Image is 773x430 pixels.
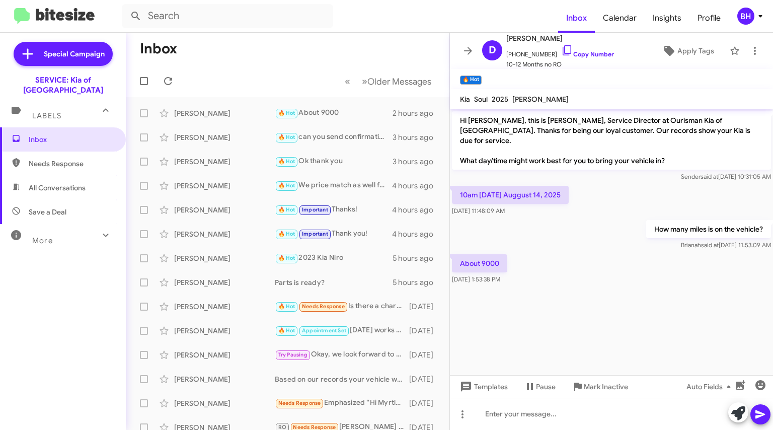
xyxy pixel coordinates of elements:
span: [PHONE_NUMBER] [506,44,614,59]
nav: Page navigation example [339,71,437,92]
span: Appointment Set [302,327,346,334]
span: Try Pausing [278,351,307,358]
span: 🔥 Hot [278,303,295,310]
span: Soul [474,95,488,104]
button: Templates [450,378,516,396]
div: [PERSON_NAME] [174,326,275,336]
div: [DATE] [409,326,441,336]
div: Is there a charge for this? [275,301,409,312]
small: 🔥 Hot [460,76,482,85]
div: [DATE] [409,350,441,360]
p: 10am [DATE] Auggust 14, 2025 [452,186,569,204]
span: Labels [32,111,61,120]
span: 🔥 Hot [278,158,295,165]
span: Important [302,206,328,213]
div: 4 hours ago [392,205,441,215]
button: Pause [516,378,564,396]
span: Needs Response [29,159,114,169]
div: 5 hours ago [393,253,441,263]
div: [PERSON_NAME] [174,181,275,191]
div: Thank you! [275,228,392,240]
span: said at [701,241,719,249]
div: [DATE] [409,398,441,408]
span: [DATE] 11:48:09 AM [452,207,505,214]
div: [PERSON_NAME] [174,374,275,384]
div: 3 hours ago [393,132,441,142]
span: [PERSON_NAME] [506,32,614,44]
span: 🔥 Hot [278,231,295,237]
span: Brianah [DATE] 11:53:09 AM [681,241,771,249]
div: 2023 Kia Niro [275,252,393,264]
span: Needs Response [302,303,345,310]
span: Calendar [595,4,645,33]
div: [PERSON_NAME] [174,205,275,215]
span: More [32,236,53,245]
div: 4 hours ago [392,229,441,239]
div: 2 hours ago [393,108,441,118]
div: [PERSON_NAME] [174,398,275,408]
div: 5 hours ago [393,277,441,288]
span: 🔥 Hot [278,327,295,334]
span: Mark Inactive [584,378,628,396]
div: Parts is ready? [275,277,393,288]
div: [PERSON_NAME] [174,229,275,239]
div: 4 hours ago [392,181,441,191]
div: [DATE] [409,374,441,384]
p: Hi [PERSON_NAME], this is [PERSON_NAME], Service Director at Ourisman Kia of [GEOGRAPHIC_DATA]. T... [452,111,771,170]
div: [PERSON_NAME] [174,157,275,167]
span: Important [302,231,328,237]
span: » [362,75,367,88]
div: 3 hours ago [393,157,441,167]
span: Kia [460,95,470,104]
button: Mark Inactive [564,378,636,396]
span: [PERSON_NAME] [512,95,569,104]
a: Special Campaign [14,42,113,66]
span: Older Messages [367,76,431,87]
a: Inbox [558,4,595,33]
a: Profile [689,4,729,33]
div: [DATE] works great! Ill put you on the schedule right now. [275,325,409,336]
h1: Inbox [140,41,177,57]
div: Based on our records your vehicle was lasted serviced at 14,503. Your vehicle may be due for a oi... [275,374,409,384]
div: [PERSON_NAME] [174,277,275,288]
span: D [489,42,496,58]
div: [PERSON_NAME] [174,132,275,142]
span: 2025 [492,95,508,104]
span: Templates [458,378,508,396]
button: Apply Tags [651,42,725,60]
button: Next [356,71,437,92]
span: Pause [536,378,556,396]
div: [PERSON_NAME] [174,253,275,263]
div: About 9000 [275,107,393,119]
p: How many miles is on the vehicle? [646,220,771,238]
div: Okay, we look forward to speaking with you. [275,349,409,361]
span: [DATE] 1:53:38 PM [452,275,500,283]
span: 10-12 Months no RO [506,59,614,69]
span: 🔥 Hot [278,206,295,213]
span: 🔥 Hot [278,255,295,261]
div: Ok thank you [275,156,393,167]
span: Inbox [29,134,114,145]
span: All Conversations [29,183,86,193]
p: About 9000 [452,254,507,272]
div: [PERSON_NAME] [174,302,275,312]
div: We price match as well for vehicle services. You do have a open recall as well. The window trim w... [275,180,392,191]
span: Sender [DATE] 10:31:05 AM [681,173,771,180]
span: « [345,75,350,88]
span: 🔥 Hot [278,182,295,189]
div: BH [737,8,754,25]
span: Needs Response [278,400,321,406]
div: can you send confirmation to my email when you get a chance: [EMAIL_ADDRESS][DOMAIN_NAME] [275,131,393,143]
span: Auto Fields [686,378,735,396]
a: Insights [645,4,689,33]
input: Search [122,4,333,28]
button: BH [729,8,762,25]
div: [PERSON_NAME] [174,350,275,360]
span: Apply Tags [677,42,714,60]
button: Previous [339,71,356,92]
button: Auto Fields [678,378,743,396]
span: Save a Deal [29,207,66,217]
